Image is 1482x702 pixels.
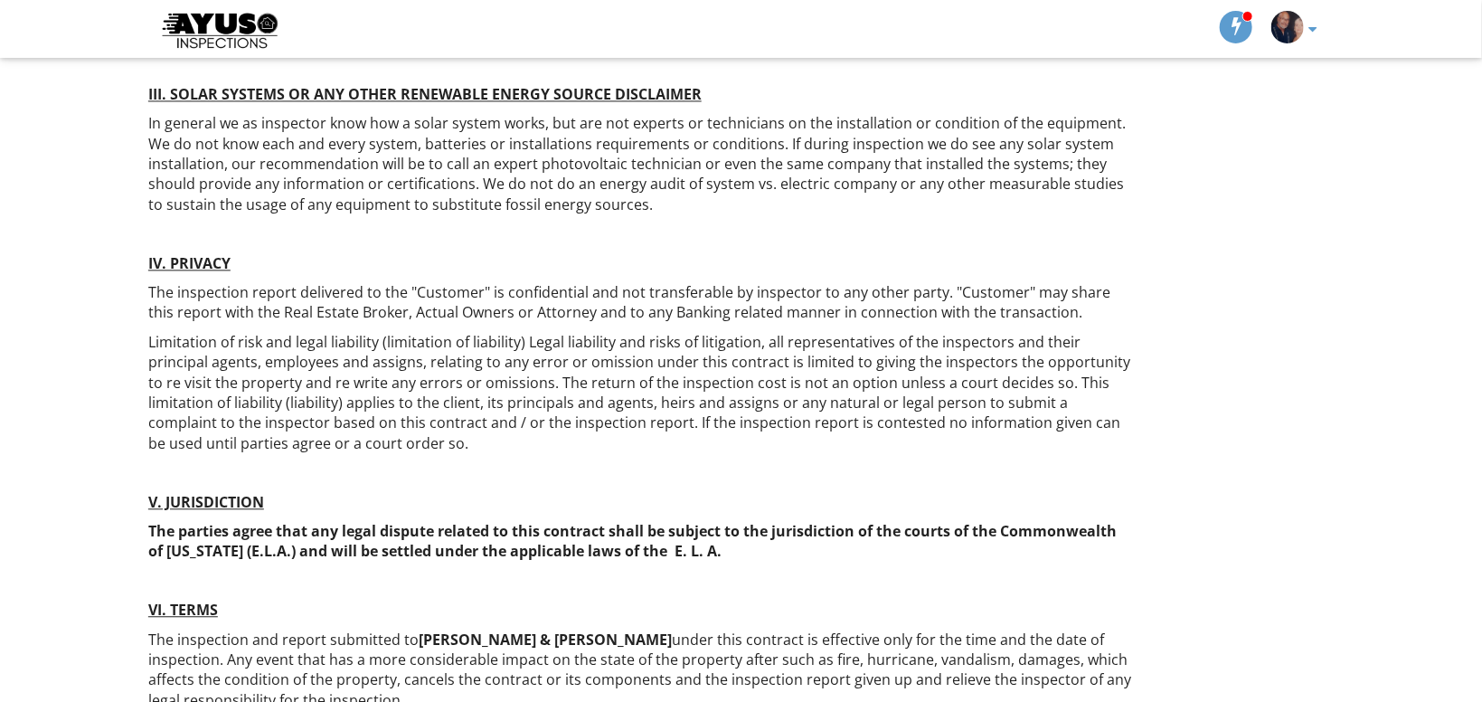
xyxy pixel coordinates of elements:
[148,84,702,104] u: III. SOLAR SYSTEMS OR ANY OTHER RENEWABLE ENERGY SOURCE DISCLAIMER
[148,253,231,273] u: IV. PRIVACY
[148,113,1133,214] p: In general we as inspector know how a solar system works, but are not experts or technicians on t...
[1271,11,1304,43] img: juan.jpg
[148,5,300,53] img: Ayuso Inspections
[419,630,672,650] strong: [PERSON_NAME] & [PERSON_NAME]
[148,492,264,512] u: V. JURISDICTION
[148,521,1117,561] strong: The parties agree that any legal dispute related to this contract shall be subject to the jurisdi...
[148,332,1133,453] p: Limitation of risk and legal liability (limitation of liability) Legal liability and risks of lit...
[148,282,1133,323] p: The inspection report delivered to the "Customer" is confidential and not transferable by inspect...
[148,600,218,620] u: VI. TERMS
